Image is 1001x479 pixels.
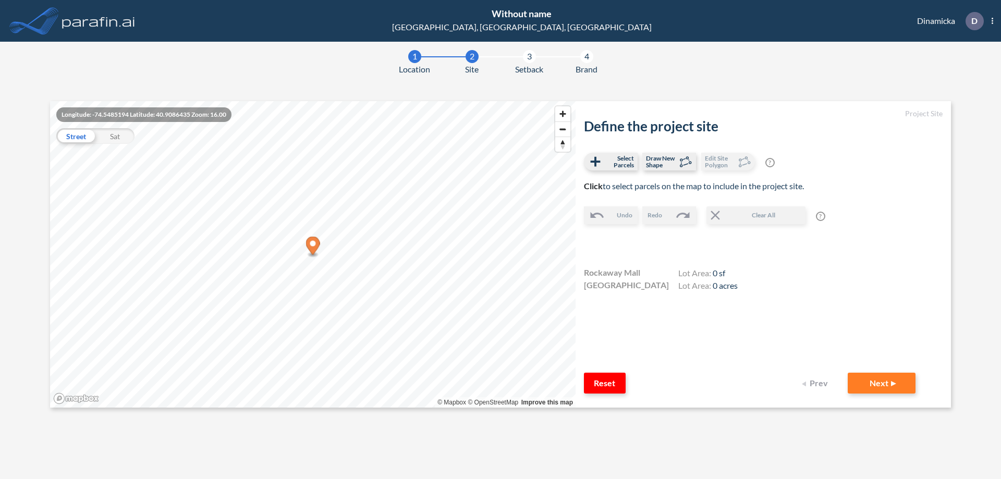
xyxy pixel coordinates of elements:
[492,8,552,19] span: Without name
[678,268,738,280] h4: Lot Area:
[713,280,738,290] span: 0 acres
[50,101,576,408] canvas: Map
[816,212,825,221] span: ?
[648,211,662,220] span: Redo
[555,137,570,152] button: Reset bearing to north
[584,206,638,224] button: Undo
[705,155,736,168] span: Edit Site Polygon
[521,399,573,406] a: Improve this map
[584,279,669,291] span: [GEOGRAPHIC_DATA]
[603,155,634,168] span: Select Parcels
[515,63,543,76] span: Setback
[53,392,99,404] a: Mapbox homepage
[408,50,421,63] div: 1
[765,158,775,167] span: ?
[468,399,518,406] a: OpenStreetMap
[901,12,993,30] div: Dinamicka
[584,109,943,118] h5: Project Site
[617,211,632,220] span: Undo
[723,211,804,220] span: Clear All
[466,50,479,63] div: 2
[576,63,597,76] span: Brand
[642,206,696,224] button: Redo
[465,63,479,76] span: Site
[584,181,603,191] b: Click
[584,181,804,191] span: to select parcels on the map to include in the project site.
[56,128,95,144] div: Street
[392,21,652,33] div: [GEOGRAPHIC_DATA], [GEOGRAPHIC_DATA], [GEOGRAPHIC_DATA]
[796,373,837,394] button: Prev
[584,373,626,394] button: Reset
[848,373,915,394] button: Next
[555,106,570,121] button: Zoom in
[60,10,137,31] img: logo
[306,237,320,258] div: Map marker
[678,280,738,293] h4: Lot Area:
[437,399,466,406] a: Mapbox
[56,107,231,122] div: Longitude: -74.5485194 Latitude: 40.9086435 Zoom: 16.00
[580,50,593,63] div: 4
[706,206,805,224] button: Clear All
[713,268,725,278] span: 0 sf
[584,118,943,134] h2: Define the project site
[971,16,978,26] p: D
[555,121,570,137] button: Zoom out
[523,50,536,63] div: 3
[399,63,430,76] span: Location
[646,155,677,168] span: Draw New Shape
[95,128,135,144] div: Sat
[584,266,640,279] span: Rockaway Mall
